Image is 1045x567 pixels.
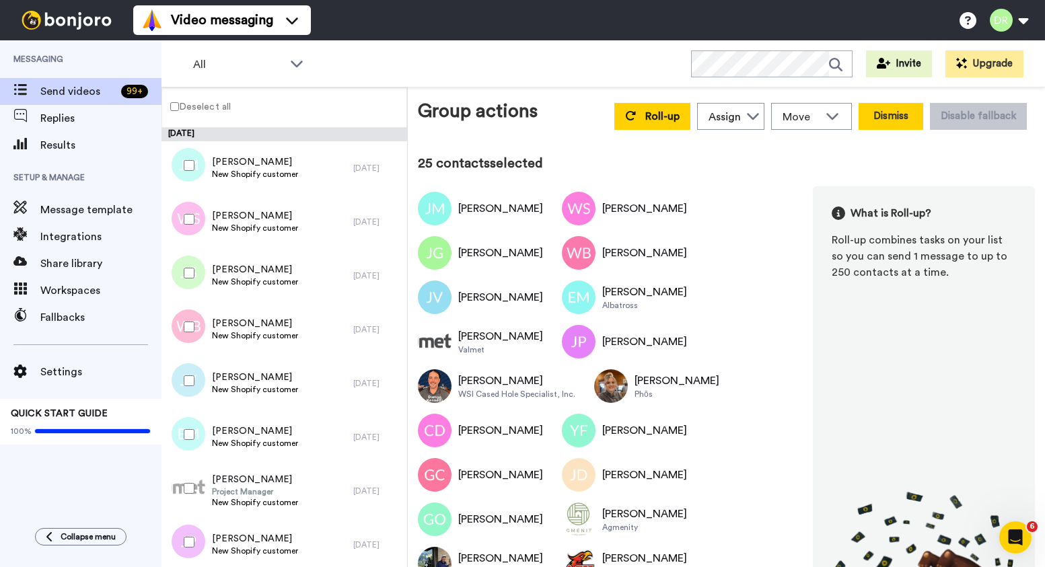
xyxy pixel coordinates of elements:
div: Agmenity [602,522,687,533]
span: [PERSON_NAME] [212,263,298,276]
img: Image of Clayton Devlin [418,414,452,447]
div: [PERSON_NAME] [458,289,543,305]
span: Roll-up [645,111,680,122]
div: 99 + [121,85,148,98]
img: Image of Jeff Phillips [562,325,596,358]
span: [PERSON_NAME] [212,155,298,169]
img: bj-logo-header-white.svg [16,11,117,30]
span: New Shopify customer [212,384,298,395]
div: [DATE] [353,539,400,550]
img: Image of Greg Van handel [418,325,452,358]
div: [PERSON_NAME] [602,506,687,522]
div: Roll-up combines tasks on your list so you can send 1 message to up to 250 contacts at a time. [832,232,1016,280]
img: Image of Willard Brown [562,236,596,270]
div: [DATE] [353,432,400,443]
img: Image of Jory Vachon [418,280,452,314]
div: [DATE] [353,270,400,281]
span: Message template [40,202,161,218]
img: Image of Yupin Fong [562,414,596,447]
div: [PERSON_NAME] [602,334,687,350]
div: [PERSON_NAME] [602,422,687,439]
button: Disable fallback [930,103,1027,130]
div: [DATE] [353,324,400,335]
button: Upgrade [945,50,1023,77]
img: Image of Josh Morris [418,192,452,225]
span: Fallbacks [40,309,161,326]
div: [PERSON_NAME] [458,200,543,217]
img: Image of Jack Grosskopf [418,236,452,270]
img: Image of William Schmieder [562,192,596,225]
span: All [193,56,283,73]
span: Replies [40,110,161,126]
span: New Shopify customer [212,497,298,508]
div: Valmet [458,344,543,355]
input: Deselect all [170,102,179,111]
span: [PERSON_NAME] [212,209,298,223]
label: Deselect all [162,98,231,114]
span: [PERSON_NAME] [212,371,298,384]
div: WSI Cased Hole Specialist, Inc. [458,389,575,400]
span: Share library [40,256,161,272]
span: New Shopify customer [212,223,298,233]
span: [PERSON_NAME] [212,424,298,438]
span: New Shopify customer [212,169,298,180]
span: Collapse menu [61,531,116,542]
img: vm-color.svg [141,9,163,31]
div: [PERSON_NAME] [458,422,543,439]
div: [PERSON_NAME] [458,328,543,344]
div: 25 contacts selected [418,154,1035,173]
div: [PERSON_NAME] [602,284,687,300]
div: [DATE] [161,128,407,141]
span: Move [783,109,819,125]
div: [DATE] [353,217,400,227]
div: Albatross [602,300,687,311]
span: New Shopify customer [212,438,298,449]
span: Results [40,137,161,153]
div: [DATE] [353,378,400,389]
button: Collapse menu [35,528,127,545]
div: [PERSON_NAME] [458,245,543,261]
span: [PERSON_NAME] [212,473,298,486]
span: Settings [40,364,161,380]
button: Invite [866,50,932,77]
div: [PERSON_NAME] [602,467,687,483]
span: New Shopify customer [212,545,298,556]
img: Image of ESTHER MOORE [562,280,596,314]
img: Image of Nicholas DeBrock [562,502,596,536]
button: Roll-up [614,103,690,130]
span: What is Roll-up? [851,205,931,221]
div: [PERSON_NAME] [458,467,543,483]
div: [PERSON_NAME] [458,550,543,566]
span: Send videos [40,83,116,100]
img: Image of John D Haraszkiewicz [562,458,596,492]
div: [PERSON_NAME] [635,373,719,389]
img: Image of Hannah Pryce [594,369,628,403]
span: [PERSON_NAME] [212,532,298,545]
div: Phōs [635,389,719,400]
iframe: Intercom live chat [999,521,1032,554]
span: Video messaging [171,11,273,30]
div: [DATE] [353,486,400,496]
div: [PERSON_NAME] [602,200,687,217]
div: Group actions [418,98,538,130]
div: [PERSON_NAME] [602,550,734,566]
img: Image of Andrew Weaver [418,369,452,403]
div: Assign [709,109,741,125]
span: New Shopify customer [212,276,298,287]
div: [PERSON_NAME] [458,511,543,527]
span: Project Manager [212,486,298,497]
span: 100% [11,426,32,437]
span: New Shopify customer [212,330,298,341]
img: Image of Gary Olmstead [418,502,452,536]
span: [PERSON_NAME] [212,317,298,330]
span: Workspaces [40,282,161,299]
span: 6 [1027,521,1038,532]
button: Dismiss [859,103,923,130]
span: QUICK START GUIDE [11,409,108,418]
div: [PERSON_NAME] [458,373,575,389]
span: Integrations [40,229,161,245]
img: Image of Gabriel Calvetti [418,458,452,492]
div: [PERSON_NAME] [602,245,687,261]
div: [DATE] [353,163,400,174]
